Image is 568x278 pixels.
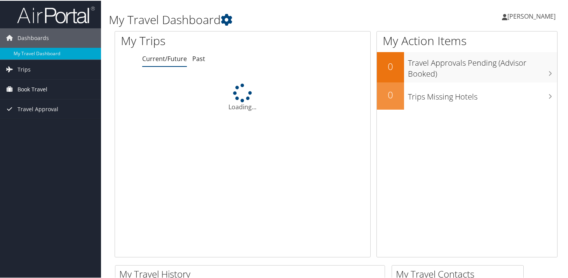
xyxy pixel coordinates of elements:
h1: My Action Items [377,32,557,48]
a: [PERSON_NAME] [502,4,563,27]
span: Travel Approval [17,99,58,118]
span: Book Travel [17,79,47,98]
h1: My Travel Dashboard [109,11,412,27]
h3: Travel Approvals Pending (Advisor Booked) [408,53,557,79]
a: 0Travel Approvals Pending (Advisor Booked) [377,51,557,81]
span: Trips [17,59,31,79]
img: airportal-logo.png [17,5,95,23]
h3: Trips Missing Hotels [408,87,557,101]
div: Loading... [115,83,370,111]
a: Current/Future [142,54,187,62]
h2: 0 [377,59,404,72]
h2: 0 [377,87,404,101]
a: 0Trips Missing Hotels [377,82,557,109]
span: [PERSON_NAME] [507,11,556,20]
span: Dashboards [17,28,49,47]
a: Past [192,54,205,62]
h1: My Trips [121,32,258,48]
